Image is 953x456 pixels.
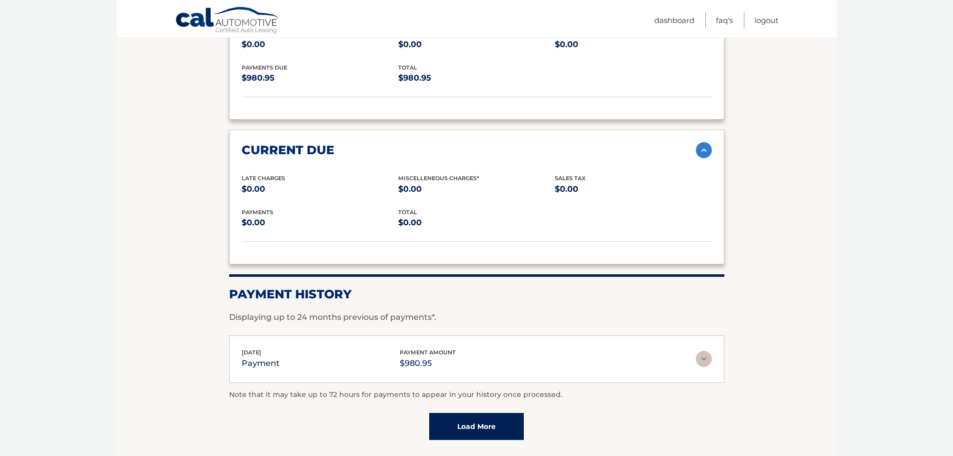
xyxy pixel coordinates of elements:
[400,349,456,356] span: payment amount
[242,216,398,230] p: $0.00
[555,38,711,52] p: $0.00
[555,175,586,182] span: Sales Tax
[696,351,712,367] img: accordion-rest.svg
[242,71,398,85] p: $980.95
[654,12,694,29] a: Dashboard
[398,216,555,230] p: $0.00
[398,182,555,196] p: $0.00
[398,209,417,216] span: total
[716,12,733,29] a: FAQ's
[398,71,555,85] p: $980.95
[242,143,334,158] h2: current due
[754,12,778,29] a: Logout
[398,64,417,71] span: total
[398,175,479,182] span: Miscelleneous Charges*
[229,311,724,323] p: Displaying up to 24 months previous of payments*.
[696,142,712,158] img: accordion-active.svg
[555,182,711,196] p: $0.00
[398,38,555,52] p: $0.00
[242,356,280,370] p: payment
[229,389,724,401] p: Note that it may take up to 72 hours for payments to appear in your history once processed.
[242,38,398,52] p: $0.00
[242,64,287,71] span: Payments Due
[242,182,398,196] p: $0.00
[400,356,456,370] p: $980.95
[242,175,285,182] span: Late Charges
[242,349,261,356] span: [DATE]
[429,413,524,440] a: Load More
[229,287,724,302] h2: Payment History
[242,209,273,216] span: payments
[175,7,280,36] a: Cal Automotive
